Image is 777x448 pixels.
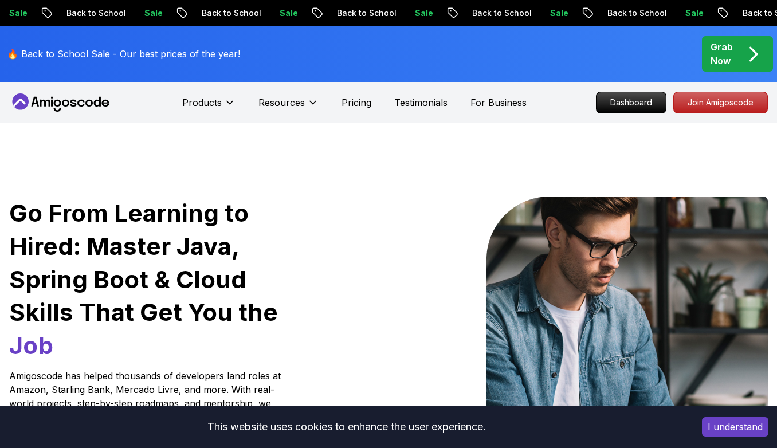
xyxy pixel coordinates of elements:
p: Grab Now [711,40,733,68]
span: Job [9,331,53,360]
button: Products [182,96,236,119]
p: Sale [135,7,171,19]
p: Sale [540,7,577,19]
div: This website uses cookies to enhance the user experience. [9,414,685,439]
p: Back to School [192,7,270,19]
p: Resources [258,96,305,109]
a: Dashboard [596,92,666,113]
p: Back to School [462,7,540,19]
p: Amigoscode has helped thousands of developers land roles at Amazon, Starling Bank, Mercado Livre,... [9,369,284,424]
button: Accept cookies [702,417,768,437]
p: 🔥 Back to School Sale - Our best prices of the year! [7,47,240,61]
h1: Go From Learning to Hired: Master Java, Spring Boot & Cloud Skills That Get You the [9,197,315,362]
p: Sale [405,7,442,19]
a: Join Amigoscode [673,92,768,113]
p: Back to School [327,7,405,19]
p: Products [182,96,222,109]
p: Sale [676,7,712,19]
p: Back to School [57,7,135,19]
button: Resources [258,96,319,119]
a: Pricing [342,96,371,109]
p: Back to School [598,7,676,19]
a: For Business [470,96,527,109]
p: Join Amigoscode [674,92,767,113]
a: Testimonials [394,96,448,109]
p: Sale [270,7,307,19]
